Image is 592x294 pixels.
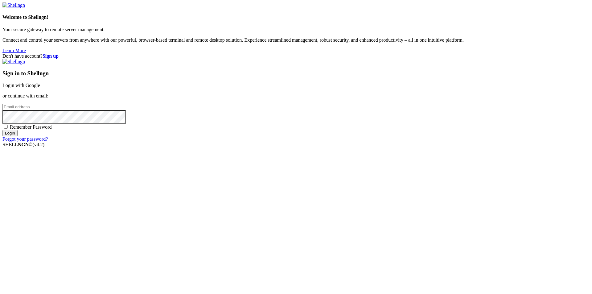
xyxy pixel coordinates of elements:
span: 4.2.0 [33,142,45,147]
input: Login [2,130,18,136]
a: Learn More [2,48,26,53]
img: Shellngn [2,59,25,64]
p: or continue with email: [2,93,590,99]
input: Remember Password [4,125,8,129]
p: Connect and control your servers from anywhere with our powerful, browser-based terminal and remo... [2,37,590,43]
img: Shellngn [2,2,25,8]
a: Forgot your password? [2,136,48,142]
h3: Sign in to Shellngn [2,70,590,77]
a: Sign up [43,53,59,59]
p: Your secure gateway to remote server management. [2,27,590,32]
span: Remember Password [10,124,52,130]
span: SHELL © [2,142,44,147]
div: Don't have account? [2,53,590,59]
input: Email address [2,104,57,110]
b: NGN [18,142,29,147]
h4: Welcome to Shellngn! [2,14,590,20]
a: Login with Google [2,83,40,88]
